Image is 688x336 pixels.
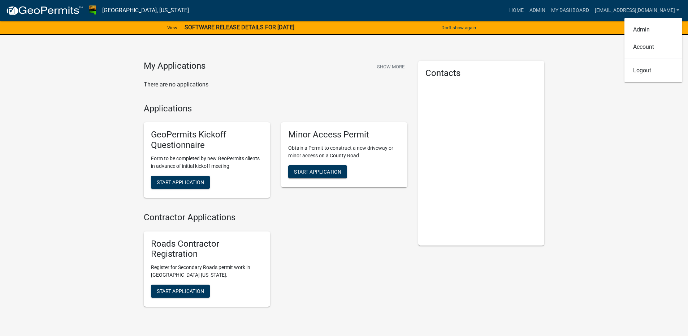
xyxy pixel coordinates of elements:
span: Start Application [157,179,204,185]
a: My Dashboard [548,4,592,17]
wm-workflow-list-section: Applications [144,103,407,204]
button: Start Application [151,285,210,298]
h5: Minor Access Permit [288,129,400,140]
h5: Roads Contractor Registration [151,239,263,260]
p: Register for Secondary Roads permit work in [GEOGRAPHIC_DATA] [US_STATE]. [151,264,263,279]
h5: Contacts [425,68,537,78]
p: Obtain a Permit to construct a new driveway or minor access on a County Road [288,144,400,160]
a: [EMAIL_ADDRESS][DOMAIN_NAME] [592,4,682,17]
a: Account [624,38,682,56]
button: Don't show again [438,22,479,34]
a: View [164,22,180,34]
h4: Applications [144,103,407,114]
span: Start Application [157,288,204,294]
img: Johnson County, Iowa [89,5,96,15]
a: Admin [527,4,548,17]
button: Start Application [288,165,347,178]
span: Start Application [294,169,341,175]
a: Home [506,4,527,17]
h5: GeoPermits Kickoff Questionnaire [151,129,263,150]
button: Start Application [151,176,210,189]
strong: SOFTWARE RELEASE DETAILS FOR [DATE] [185,24,294,31]
a: Admin [624,21,682,38]
h4: Contractor Applications [144,212,407,223]
wm-workflow-list-section: Contractor Applications [144,212,407,312]
p: There are no applications [144,80,407,89]
a: [GEOGRAPHIC_DATA], [US_STATE] [102,4,189,17]
p: Form to be completed by new GeoPermits clients in advance of initial kickoff meeting [151,155,263,170]
a: Logout [624,62,682,79]
h4: My Applications [144,61,205,72]
button: Show More [374,61,407,73]
div: [EMAIL_ADDRESS][DOMAIN_NAME] [624,18,682,82]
